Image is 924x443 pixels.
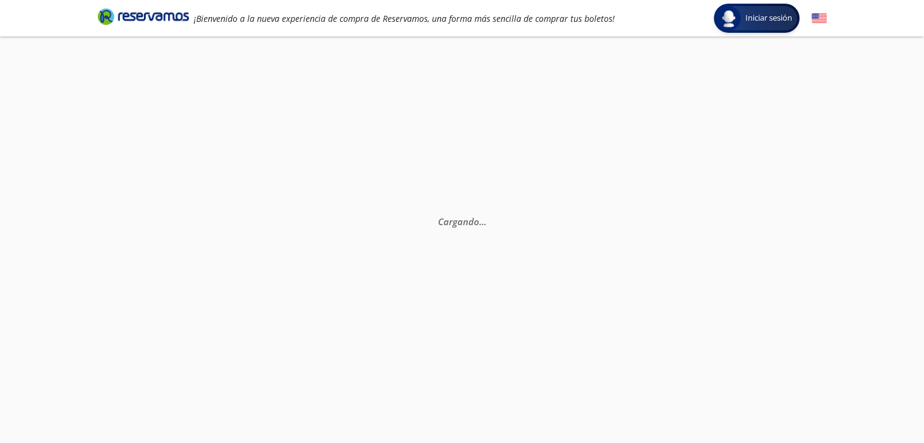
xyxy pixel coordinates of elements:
[479,215,481,228] span: .
[98,7,189,29] a: Brand Logo
[98,7,189,25] i: Brand Logo
[194,13,615,24] em: ¡Bienvenido a la nueva experiencia de compra de Reservamos, una forma más sencilla de comprar tus...
[741,12,797,24] span: Iniciar sesión
[481,215,484,228] span: .
[437,215,486,228] em: Cargando
[812,11,827,26] button: English
[484,215,486,228] span: .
